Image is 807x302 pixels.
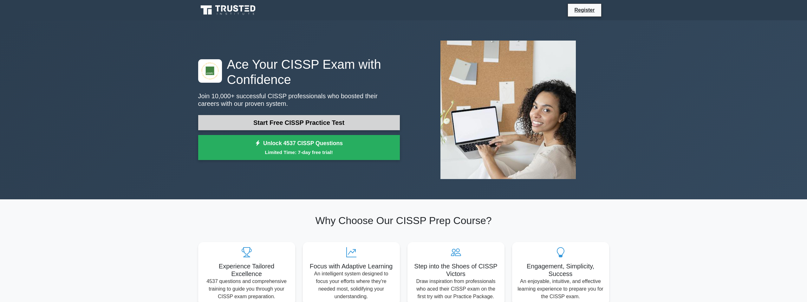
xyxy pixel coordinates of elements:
h5: Step into the Shoes of CISSP Victors [413,262,499,278]
h5: Experience Tailored Excellence [203,262,290,278]
p: An enjoyable, intuitive, and effective learning experience to prepare you for the CISSP exam. [517,278,604,300]
h1: Ace Your CISSP Exam with Confidence [198,57,400,87]
p: Join 10,000+ successful CISSP professionals who boosted their careers with our proven system. [198,92,400,107]
small: Limited Time: 7-day free trial! [206,149,392,156]
p: 4537 questions and comprehensive training to guide you through your CISSP exam preparation. [203,278,290,300]
a: Start Free CISSP Practice Test [198,115,400,130]
a: Register [570,6,598,14]
h5: Engagement, Simplicity, Success [517,262,604,278]
h2: Why Choose Our CISSP Prep Course? [198,215,609,227]
h5: Focus with Adaptive Learning [308,262,395,270]
p: An intelligent system designed to focus your efforts where they're needed most, solidifying your ... [308,270,395,300]
p: Draw inspiration from professionals who aced their CISSP exam on the first try with our Practice ... [413,278,499,300]
a: Unlock 4537 CISSP QuestionsLimited Time: 7-day free trial! [198,135,400,160]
